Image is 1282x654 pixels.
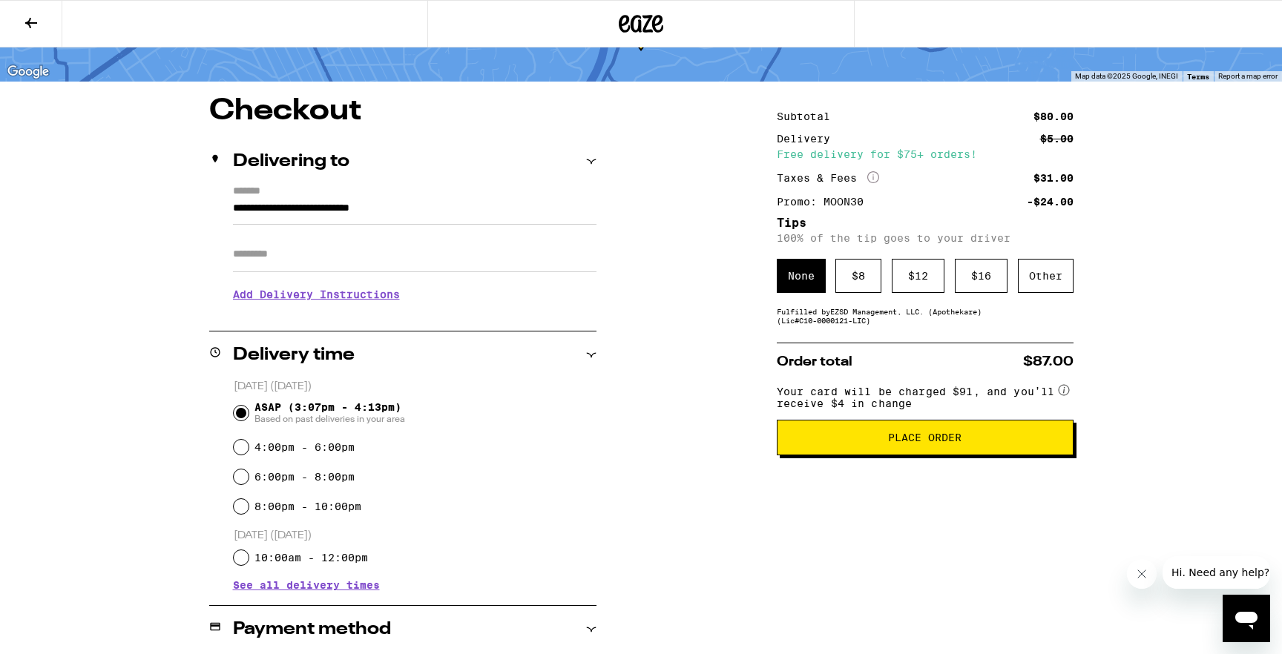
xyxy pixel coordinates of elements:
[1040,133,1074,144] div: $5.00
[1127,559,1157,589] iframe: Close message
[1018,259,1074,293] div: Other
[233,277,596,311] h3: Add Delivery Instructions
[777,196,874,207] div: Promo: MOON30
[1223,595,1270,642] iframe: Button to launch messaging window
[777,133,841,144] div: Delivery
[1033,173,1074,183] div: $31.00
[777,217,1074,229] h5: Tips
[955,259,1007,293] div: $ 16
[234,380,596,394] p: [DATE] ([DATE])
[777,355,852,369] span: Order total
[1023,355,1074,369] span: $87.00
[1187,72,1209,81] a: Terms
[254,413,405,425] span: Based on past deliveries in your area
[1027,196,1074,207] div: -$24.00
[1033,111,1074,122] div: $80.00
[234,529,596,543] p: [DATE] ([DATE])
[835,259,881,293] div: $ 8
[4,62,53,82] img: Google
[1075,72,1178,80] span: Map data ©2025 Google, INEGI
[892,259,944,293] div: $ 12
[209,96,596,126] h1: Checkout
[1163,556,1270,589] iframe: Message from company
[254,401,405,425] span: ASAP (3:07pm - 4:13pm)
[254,552,368,564] label: 10:00am - 12:00pm
[888,432,961,443] span: Place Order
[254,501,361,512] label: 8:00pm - 10:00pm
[777,259,826,293] div: None
[233,346,355,364] h2: Delivery time
[233,311,596,323] p: We'll contact you at [PHONE_NUMBER] when we arrive
[233,580,380,590] button: See all delivery times
[777,171,879,185] div: Taxes & Fees
[254,471,355,483] label: 6:00pm - 8:00pm
[777,232,1074,244] p: 100% of the tip goes to your driver
[777,420,1074,455] button: Place Order
[254,441,355,453] label: 4:00pm - 6:00pm
[777,307,1074,325] div: Fulfilled by EZSD Management, LLC. (Apothekare) (Lic# C10-0000121-LIC )
[4,62,53,82] a: Open this area in Google Maps (opens a new window)
[233,153,349,171] h2: Delivering to
[233,621,391,638] h2: Payment method
[1218,72,1278,80] a: Report a map error
[777,149,1074,159] div: Free delivery for $75+ orders!
[777,111,841,122] div: Subtotal
[777,380,1056,409] span: Your card will be charged $91, and you’ll receive $4 in change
